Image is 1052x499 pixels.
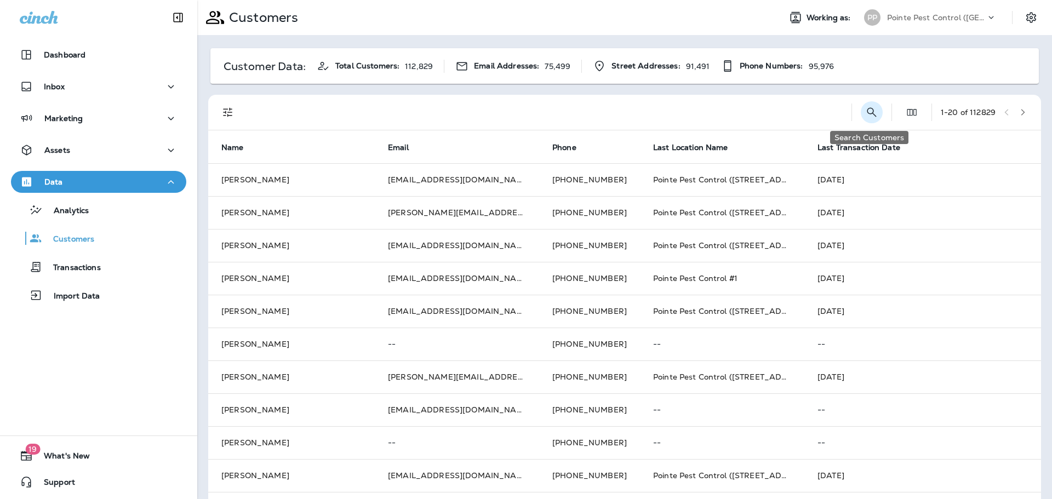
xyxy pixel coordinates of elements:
[44,50,85,59] p: Dashboard
[686,62,710,71] p: 91,491
[804,262,1041,295] td: [DATE]
[539,196,640,229] td: [PHONE_NUMBER]
[901,101,923,123] button: Edit Fields
[545,62,570,71] p: 75,499
[388,142,423,152] span: Email
[11,255,186,278] button: Transactions
[539,295,640,328] td: [PHONE_NUMBER]
[817,143,900,152] span: Last Transaction Date
[224,62,306,71] p: Customer Data:
[807,13,853,22] span: Working as:
[25,444,40,455] span: 19
[539,426,640,459] td: [PHONE_NUMBER]
[221,142,258,152] span: Name
[388,340,526,348] p: --
[11,198,186,221] button: Analytics
[804,360,1041,393] td: [DATE]
[817,142,914,152] span: Last Transaction Date
[653,240,884,250] span: Pointe Pest Control ([STREET_ADDRESS][PERSON_NAME] )
[653,340,791,348] p: --
[208,196,375,229] td: [PERSON_NAME]
[217,101,239,123] button: Filters
[539,229,640,262] td: [PHONE_NUMBER]
[817,405,1028,414] p: --
[539,393,640,426] td: [PHONE_NUMBER]
[388,143,409,152] span: Email
[653,405,791,414] p: --
[653,175,884,185] span: Pointe Pest Control ([STREET_ADDRESS][PERSON_NAME] )
[830,131,908,144] div: Search Customers
[653,438,791,447] p: --
[539,459,640,492] td: [PHONE_NUMBER]
[375,262,539,295] td: [EMAIL_ADDRESS][DOMAIN_NAME]
[208,295,375,328] td: [PERSON_NAME]
[44,146,70,154] p: Assets
[44,114,83,123] p: Marketing
[941,108,996,117] div: 1 - 20 of 112829
[887,13,986,22] p: Pointe Pest Control ([GEOGRAPHIC_DATA])
[804,459,1041,492] td: [DATE]
[43,206,89,216] p: Analytics
[1021,8,1041,27] button: Settings
[208,459,375,492] td: [PERSON_NAME]
[208,360,375,393] td: [PERSON_NAME]
[809,62,834,71] p: 95,976
[11,445,186,467] button: 19What's New
[653,208,884,217] span: Pointe Pest Control ([STREET_ADDRESS][PERSON_NAME] )
[208,229,375,262] td: [PERSON_NAME]
[864,9,881,26] div: PP
[44,82,65,91] p: Inbox
[11,139,186,161] button: Assets
[552,142,591,152] span: Phone
[653,142,742,152] span: Last Location Name
[208,393,375,426] td: [PERSON_NAME]
[375,295,539,328] td: [EMAIL_ADDRESS][DOMAIN_NAME]
[804,196,1041,229] td: [DATE]
[44,177,63,186] p: Data
[11,76,186,97] button: Inbox
[405,62,433,71] p: 112,829
[208,262,375,295] td: [PERSON_NAME]
[539,262,640,295] td: [PHONE_NUMBER]
[611,61,680,71] span: Street Addresses:
[208,426,375,459] td: [PERSON_NAME]
[539,163,640,196] td: [PHONE_NUMBER]
[208,163,375,196] td: [PERSON_NAME]
[539,328,640,360] td: [PHONE_NUMBER]
[33,451,90,464] span: What's New
[375,229,539,262] td: [EMAIL_ADDRESS][DOMAIN_NAME]
[11,227,186,250] button: Customers
[653,471,884,480] span: Pointe Pest Control ([STREET_ADDRESS][PERSON_NAME] )
[539,360,640,393] td: [PHONE_NUMBER]
[861,101,883,123] button: Search Customers
[11,471,186,493] button: Support
[221,143,244,152] span: Name
[375,459,539,492] td: [EMAIL_ADDRESS][DOMAIN_NAME]
[552,143,576,152] span: Phone
[335,61,399,71] span: Total Customers:
[43,291,100,302] p: Import Data
[42,263,101,273] p: Transactions
[804,295,1041,328] td: [DATE]
[388,438,526,447] p: --
[817,438,1028,447] p: --
[375,393,539,426] td: [EMAIL_ADDRESS][DOMAIN_NAME]
[740,61,803,71] span: Phone Numbers:
[225,9,298,26] p: Customers
[653,306,884,316] span: Pointe Pest Control ([STREET_ADDRESS][PERSON_NAME] )
[474,61,539,71] span: Email Addresses:
[804,229,1041,262] td: [DATE]
[42,234,94,245] p: Customers
[375,360,539,393] td: [PERSON_NAME][EMAIL_ADDRESS][DOMAIN_NAME]
[163,7,193,28] button: Collapse Sidebar
[375,196,539,229] td: [PERSON_NAME][EMAIL_ADDRESS][PERSON_NAME][DOMAIN_NAME]
[804,163,1041,196] td: [DATE]
[11,107,186,129] button: Marketing
[33,478,75,491] span: Support
[375,163,539,196] td: [EMAIL_ADDRESS][DOMAIN_NAME]
[208,328,375,360] td: [PERSON_NAME]
[817,340,1028,348] p: --
[653,273,737,283] span: Pointe Pest Control #1
[11,284,186,307] button: Import Data
[653,143,728,152] span: Last Location Name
